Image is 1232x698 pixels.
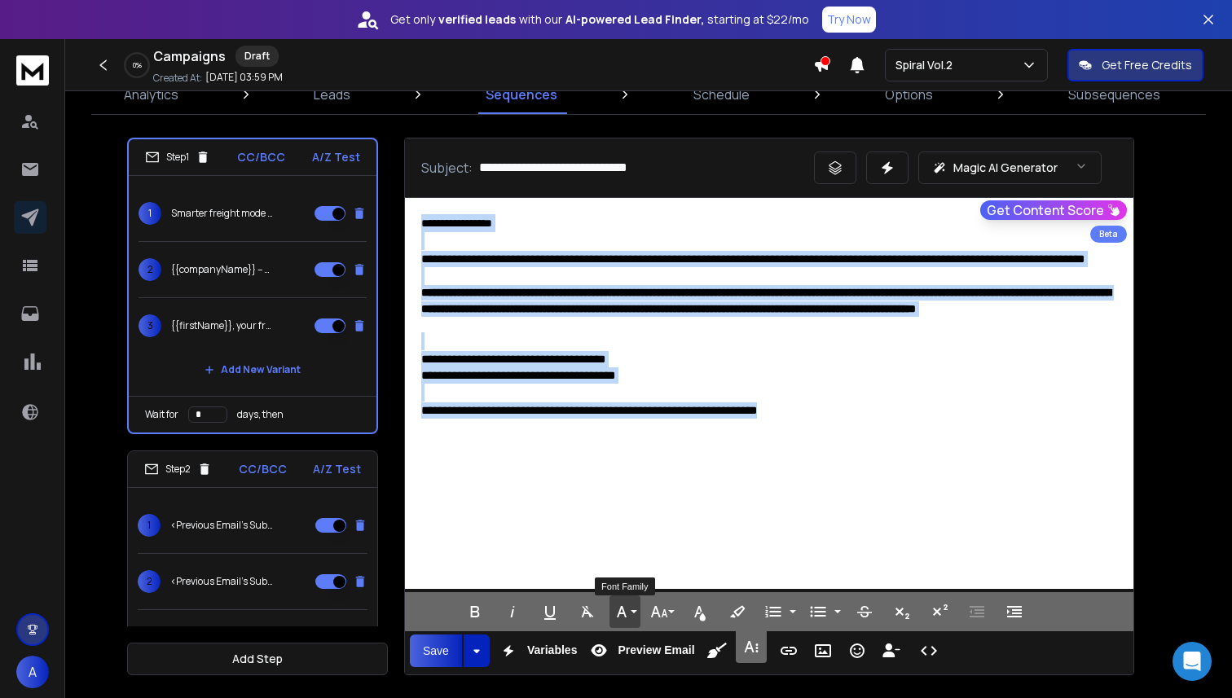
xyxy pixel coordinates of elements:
button: Ordered List [786,595,799,628]
button: Superscript [924,595,955,628]
button: Background Color [722,595,753,628]
img: logo [16,55,49,86]
a: Options [875,75,943,114]
p: <Previous Email's Subject> [170,575,275,588]
p: Analytics [124,85,178,104]
button: Get Content Score [980,200,1127,220]
p: <Previous Email's Subject> [170,519,275,532]
span: Variables [524,643,581,657]
div: Font Family [595,577,654,595]
p: 0 % [133,60,142,70]
p: Sequences [486,85,557,104]
p: Created At: [153,72,202,85]
button: Unordered List [831,595,844,628]
button: Decrease Indent (⌘[) [961,595,992,628]
p: [DATE] 03:59 PM [205,71,283,84]
span: 2 [138,570,161,593]
p: Wait for [145,408,178,421]
p: Magic AI Generator [953,160,1058,176]
span: 1 [139,202,161,225]
button: Variables [493,634,581,667]
p: {{companyName}} – how vendors might be hurting your freight budget [171,263,275,276]
span: 1 [138,514,161,537]
div: Open Intercom Messenger [1173,642,1212,681]
p: Get only with our starting at $22/mo [390,11,809,28]
a: Schedule [684,75,759,114]
p: Subject: [421,158,473,178]
span: 3 [139,314,161,337]
button: Get Free Credits [1067,49,1203,81]
button: Code View [913,634,944,667]
p: CC/BCC [237,149,285,165]
button: Magic AI Generator [918,151,1102,184]
span: 2 [139,258,161,281]
p: Get Free Credits [1102,57,1192,73]
button: Emoticons [842,634,873,667]
button: A [16,656,49,688]
p: A/Z Test [312,149,360,165]
button: Subscript [887,595,917,628]
p: Schedule [693,85,750,104]
button: Ordered List [758,595,789,628]
p: days, then [237,408,284,421]
div: Step 2 [144,462,212,476]
button: Bold (⌘B) [460,595,491,628]
button: Try Now [822,7,876,33]
a: Sequences [476,75,567,114]
button: Strikethrough (⌘S) [849,595,880,628]
button: Insert Unsubscribe Link [876,634,907,667]
p: {{firstName}}, your freight budget might be paying for vendor mistakes [171,319,275,332]
div: Beta [1090,226,1127,243]
button: Increase Indent (⌘]) [999,595,1030,628]
button: Add Step [127,643,388,675]
a: Subsequences [1058,75,1170,114]
h1: Campaigns [153,46,226,66]
a: Analytics [114,75,188,114]
div: Step 1 [145,150,210,165]
p: Smarter freight mode decisions [171,207,275,220]
div: Draft [235,46,279,67]
p: Subsequences [1068,85,1160,104]
strong: verified leads [438,11,516,28]
p: Leads [314,85,350,104]
a: Leads [304,75,360,114]
span: Preview Email [614,643,697,657]
button: Save [410,634,462,667]
button: Unordered List [803,595,834,628]
button: Add New Variant [191,353,314,386]
p: Try Now [827,11,871,28]
li: Step1CC/BCCA/Z Test1Smarter freight mode decisions2{{companyName}} – how vendors might be hurting... [127,138,378,434]
p: A/Z Test [313,461,361,477]
strong: AI-powered Lead Finder, [565,11,704,28]
p: Spiral Vol.2 [895,57,959,73]
p: Options [885,85,933,104]
p: CC/BCC [239,461,287,477]
button: Preview Email [583,634,697,667]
